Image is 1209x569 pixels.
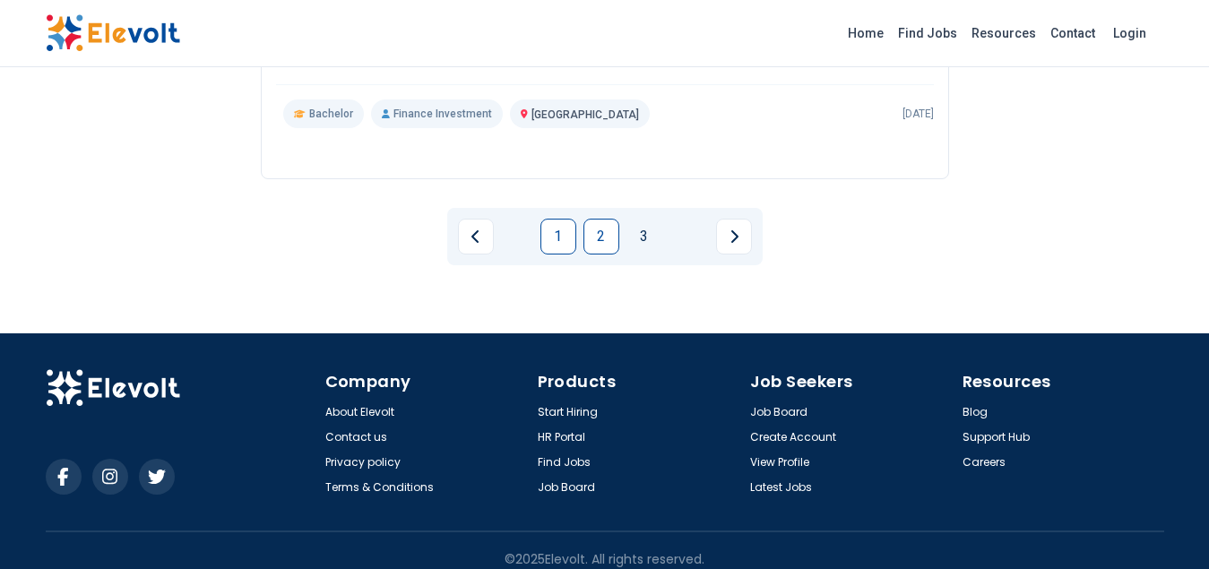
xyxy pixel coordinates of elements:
a: Page 3 [626,219,662,254]
span: Bachelor [309,107,353,121]
p: [DATE] [902,107,934,121]
img: Elevolt [46,14,180,52]
iframe: Chat Widget [1119,483,1209,569]
a: Job Board [750,405,807,419]
a: Privacy policy [325,455,401,470]
a: Blog [963,405,988,419]
p: © 2025 Elevolt. All rights reserved. [505,550,704,568]
a: Contact us [325,430,387,444]
a: Resources [964,19,1043,47]
a: Login [1102,15,1157,51]
a: Create Account [750,430,836,444]
a: Home [841,19,891,47]
a: Find Jobs [891,19,964,47]
a: Page 1 is your current page [540,219,576,254]
a: Terms & Conditions [325,480,434,495]
span: [GEOGRAPHIC_DATA] [531,108,639,121]
ul: Pagination [458,219,752,254]
a: Job Board [538,480,595,495]
a: Contact [1043,19,1102,47]
h4: Products [538,369,739,394]
h4: Job Seekers [750,369,952,394]
h4: Company [325,369,527,394]
a: Start Hiring [538,405,598,419]
p: Finance Investment [371,99,503,128]
a: HR Portal [538,430,585,444]
a: Find Jobs [538,455,591,470]
img: Elevolt [46,369,180,407]
a: Support Hub [963,430,1030,444]
a: View Profile [750,455,809,470]
a: Page 2 [583,219,619,254]
a: Previous page [458,219,494,254]
a: Latest Jobs [750,480,812,495]
a: Next page [716,219,752,254]
h4: Resources [963,369,1164,394]
a: About Elevolt [325,405,394,419]
a: Careers [963,455,1006,470]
